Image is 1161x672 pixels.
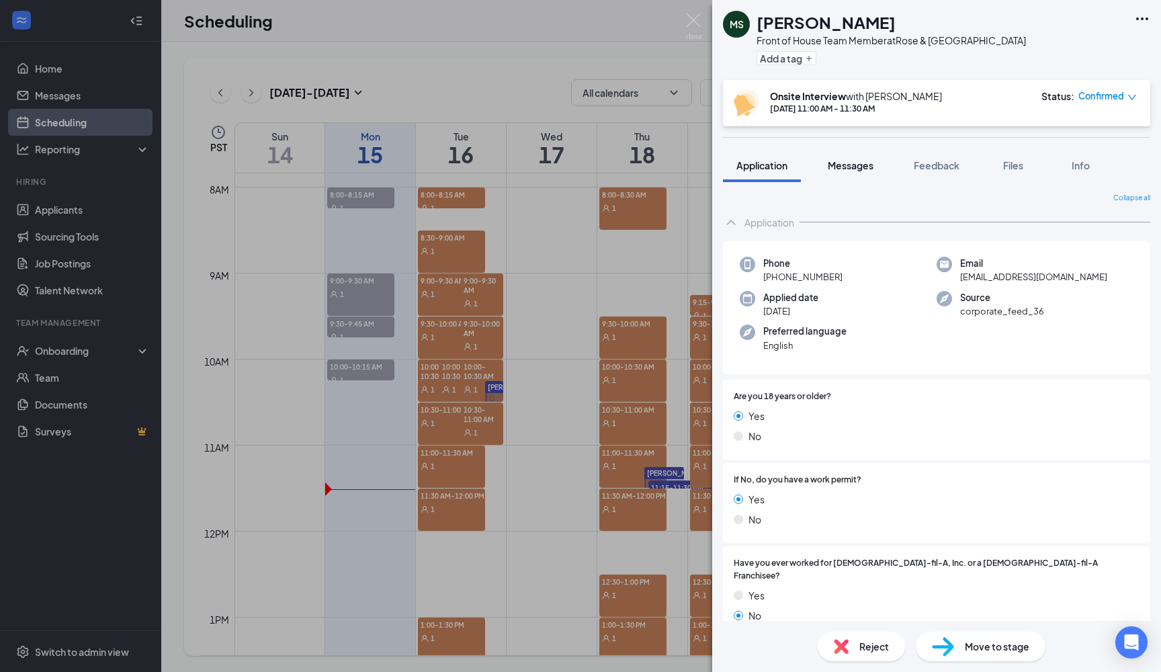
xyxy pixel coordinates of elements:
[748,409,765,423] span: Yes
[805,54,813,62] svg: Plus
[965,639,1029,654] span: Move to stage
[960,257,1107,270] span: Email
[914,159,959,171] span: Feedback
[1078,89,1124,103] span: Confirmed
[734,557,1139,583] span: Have you ever worked for [DEMOGRAPHIC_DATA]-fil-A, Inc. or a [DEMOGRAPHIC_DATA]-fil-A Franchisee?
[748,608,761,623] span: No
[748,492,765,507] span: Yes
[744,216,794,229] div: Application
[748,512,761,527] span: No
[723,214,739,230] svg: ChevronUp
[757,11,896,34] h1: [PERSON_NAME]
[1127,93,1137,102] span: down
[1134,11,1150,27] svg: Ellipses
[763,339,847,352] span: English
[763,291,818,304] span: Applied date
[770,103,942,114] div: [DATE] 11:00 AM - 11:30 AM
[1072,159,1090,171] span: Info
[748,429,761,444] span: No
[1115,626,1148,659] div: Open Intercom Messenger
[734,390,831,403] span: Are you 18 years or older?
[757,51,816,65] button: PlusAdd a tag
[960,270,1107,284] span: [EMAIL_ADDRESS][DOMAIN_NAME]
[730,17,744,31] div: MS
[757,34,1026,47] div: Front of House Team Member at Rose & [GEOGRAPHIC_DATA]
[763,304,818,318] span: [DATE]
[763,257,843,270] span: Phone
[1113,193,1150,204] span: Collapse all
[763,325,847,338] span: Preferred language
[748,588,765,603] span: Yes
[859,639,889,654] span: Reject
[736,159,787,171] span: Application
[960,304,1044,318] span: corporate_feed_36
[734,474,861,487] span: If No, do you have a work permit?
[770,89,942,103] div: with [PERSON_NAME]
[1041,89,1074,103] div: Status :
[960,291,1044,304] span: Source
[828,159,873,171] span: Messages
[763,270,843,284] span: [PHONE_NUMBER]
[770,90,846,102] b: Onsite Interview
[1003,159,1023,171] span: Files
